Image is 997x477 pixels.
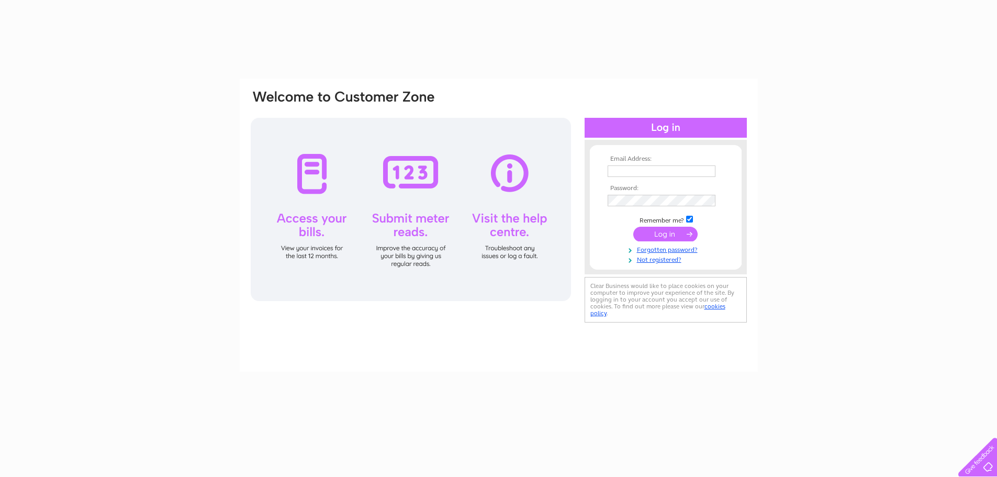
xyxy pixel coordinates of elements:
th: Password: [605,185,726,192]
td: Remember me? [605,214,726,225]
a: Forgotten password? [608,244,726,254]
a: Not registered? [608,254,726,264]
a: cookies policy [590,303,725,317]
input: Submit [633,227,698,241]
th: Email Address: [605,156,726,163]
div: Clear Business would like to place cookies on your computer to improve your experience of the sit... [585,277,747,323]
